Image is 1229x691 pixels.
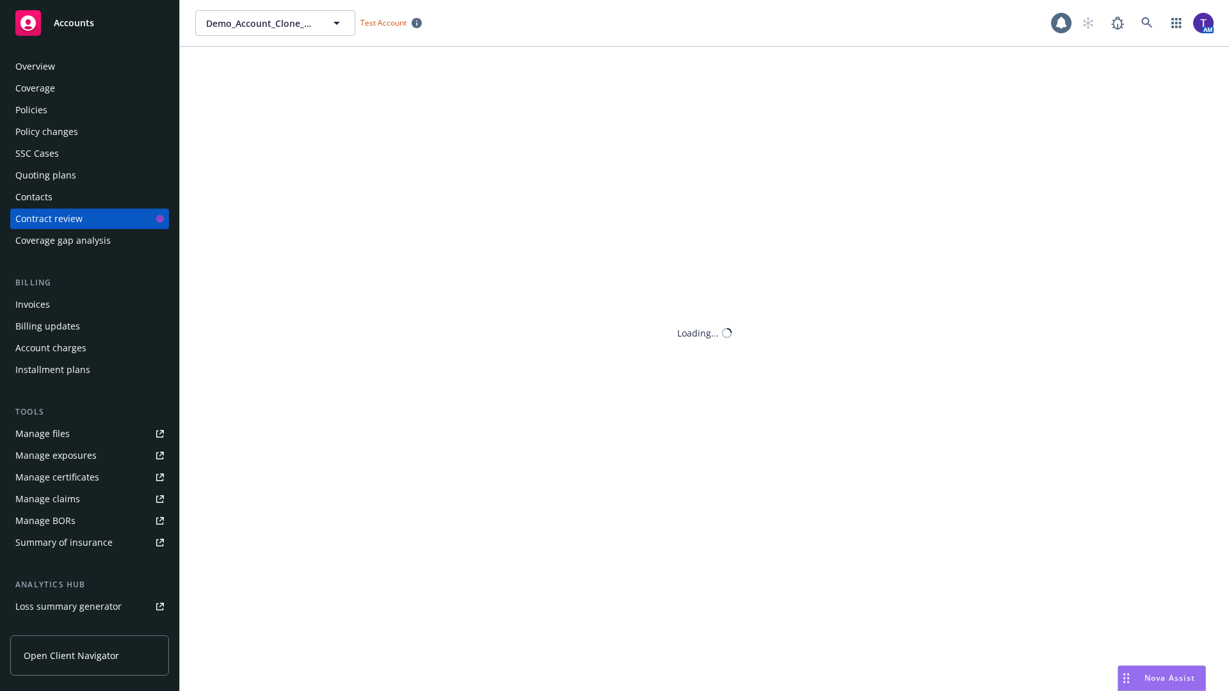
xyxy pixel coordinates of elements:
div: Account charges [15,338,86,358]
a: Quoting plans [10,165,169,186]
span: Open Client Navigator [24,649,119,662]
a: Billing updates [10,316,169,337]
div: Tools [10,406,169,418]
div: Invoices [15,294,50,315]
div: Loading... [677,326,719,340]
div: Manage files [15,424,70,444]
a: Coverage [10,78,169,99]
a: Account charges [10,338,169,358]
a: Manage files [10,424,169,444]
div: Contract review [15,209,83,229]
span: Nova Assist [1145,672,1195,683]
a: Policy changes [10,122,169,142]
a: Accounts [10,5,169,41]
div: SSC Cases [15,143,59,164]
a: Search [1134,10,1160,36]
a: Policies [10,100,169,120]
span: Demo_Account_Clone_QA_CR_Tests_Demo [206,17,317,30]
a: Summary of insurance [10,532,169,553]
div: Drag to move [1118,666,1134,690]
div: Installment plans [15,360,90,380]
a: SSC Cases [10,143,169,164]
a: Contract review [10,209,169,229]
div: Coverage gap analysis [15,230,111,251]
a: Invoices [10,294,169,315]
a: Coverage gap analysis [10,230,169,251]
a: Contacts [10,187,169,207]
div: Billing [10,276,169,289]
a: Report a Bug [1105,10,1130,36]
div: Coverage [15,78,55,99]
a: Installment plans [10,360,169,380]
span: Test Account [360,17,406,28]
button: Nova Assist [1118,665,1206,691]
div: Policies [15,100,47,120]
div: Quoting plans [15,165,76,186]
div: Analytics hub [10,578,169,591]
img: photo [1193,13,1214,33]
div: Manage certificates [15,467,99,488]
div: Contacts [15,187,52,207]
span: Accounts [54,18,94,28]
a: Start snowing [1075,10,1101,36]
div: Summary of insurance [15,532,113,553]
a: Switch app [1164,10,1189,36]
div: Manage BORs [15,511,76,531]
div: Policy changes [15,122,78,142]
div: Overview [15,56,55,77]
a: Loss summary generator [10,596,169,617]
div: Billing updates [15,316,80,337]
a: Manage claims [10,489,169,509]
span: Test Account [355,16,427,29]
div: Manage exposures [15,445,97,466]
a: Manage certificates [10,467,169,488]
a: Manage exposures [10,445,169,466]
a: Manage BORs [10,511,169,531]
button: Demo_Account_Clone_QA_CR_Tests_Demo [195,10,355,36]
div: Manage claims [15,489,80,509]
div: Loss summary generator [15,596,122,617]
a: Overview [10,56,169,77]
